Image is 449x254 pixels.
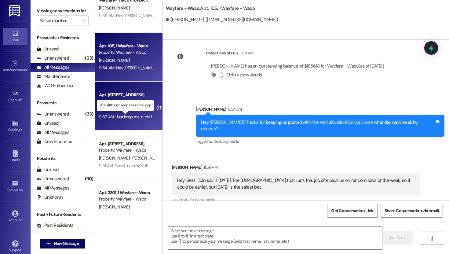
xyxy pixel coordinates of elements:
[172,195,421,204] div: Tagged as:
[37,138,72,145] div: New Inbounds
[99,196,155,202] div: Property: Wayfare - Waco
[37,120,59,127] div: Unread
[99,43,155,49] div: Apt. 105, 1 Wayfare - Waco
[99,204,130,210] span: [PERSON_NAME]
[37,222,74,229] div: Past Residents
[83,174,95,184] div: (30)
[239,50,254,56] div: 12:31 AM
[3,118,27,135] a: Buildings
[37,194,63,201] div: Unknown
[9,5,21,17] img: ResiDesk Logo
[381,204,443,218] button: Share Conversation via email
[383,231,413,245] button: Send
[226,72,262,78] label: Click to show details
[37,64,69,71] div: All Messages
[226,106,242,112] div: 9:54 AM
[37,176,69,182] div: Unanswered
[84,109,95,119] div: (33)
[206,50,239,56] div: Collections Status
[83,53,95,63] div: (63)
[131,155,162,161] span: [PERSON_NAME]
[31,35,95,41] div: Prospects + Residents
[37,231,78,238] div: Future Residents
[99,155,131,161] span: [PERSON_NAME]
[429,236,434,241] i: 
[39,16,79,25] input: All communities
[3,88,27,105] a: Site Visit •
[397,235,406,241] span: Send
[3,208,27,225] a: Account
[99,98,155,105] div: Property: Wayfare - Waco
[37,55,69,61] div: Unanswered
[166,5,255,12] b: Wayfare - Waco: Apt. 105, 1 Wayfare - Waco
[54,240,79,247] span: New Message
[37,167,59,173] div: Unread
[37,111,69,117] div: Unanswered
[196,137,444,146] div: Tagged as:
[37,185,69,191] div: All Messages
[196,106,444,115] div: [PERSON_NAME]
[390,236,394,241] i: 
[99,114,159,120] div: 9:52 AM: Just keep me in the loop
[327,204,377,218] button: Get Conversation Link
[99,5,130,11] span: [PERSON_NAME]
[37,129,69,136] div: All Messages
[166,17,278,23] div: [PERSON_NAME]. ([EMAIL_ADDRESS][DOMAIN_NAME])
[99,49,155,56] div: Property: Wayfare - Waco
[31,155,95,162] div: Residents
[189,197,215,202] span: Rent/payments
[100,103,151,108] p: 9:52 AM: Just keep me in the loop
[3,148,27,165] a: Leads
[201,119,435,132] div: Hey [PERSON_NAME]! Thanks for keeping us posted with the rent situation! Do you know what day nex...
[214,139,239,144] span: Rent/payments
[3,179,27,195] a: Templates •
[37,46,59,52] div: Unread
[211,63,384,69] div: [PERSON_NAME] has an outstanding balance of $1856.18 for Wayfare - Waco (as of [DATE])
[385,208,439,214] span: Share Conversation via email
[46,241,51,246] i: 
[99,92,155,98] div: Apt. [STREET_ADDRESS]
[40,239,85,248] button: New Message
[99,57,130,63] span: [PERSON_NAME]
[99,163,410,168] div: 9:51 AM: Good morning y'all! I wanted to let you know that we are just waiting on the sink to be ...
[31,211,95,218] div: Past + Future Residents
[99,13,436,18] div: 9:59 AM: Hey [PERSON_NAME]! We are still waiting for the results on the application. As soon as w...
[99,190,155,196] div: Apt. 3301, 1 Wayfare - Waco
[82,18,86,23] i: 
[177,177,411,190] div: Hey! Best I can say is [DATE]. The [DEMOGRAPHIC_DATA] that runs this job site pays us on random d...
[202,164,217,171] div: 11:58 AM
[172,164,421,173] div: [PERSON_NAME]
[37,83,74,89] div: WO Follow-ups
[99,106,130,112] span: [PERSON_NAME]
[37,6,89,16] label: Viewing conversations for
[331,208,373,214] span: Get Conversation Link
[99,65,332,71] div: 9:54 AM: Hey [PERSON_NAME]! Thanks for keeping us posted with the rent situation! Do you know wha...
[31,100,95,106] div: Prospects
[99,147,155,153] div: Property: Wayfare - Waco
[27,67,28,71] span: •
[99,141,155,147] div: Apt. [STREET_ADDRESS]
[37,73,70,80] div: Maintenance
[22,97,23,101] span: •
[3,28,27,45] a: Inbox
